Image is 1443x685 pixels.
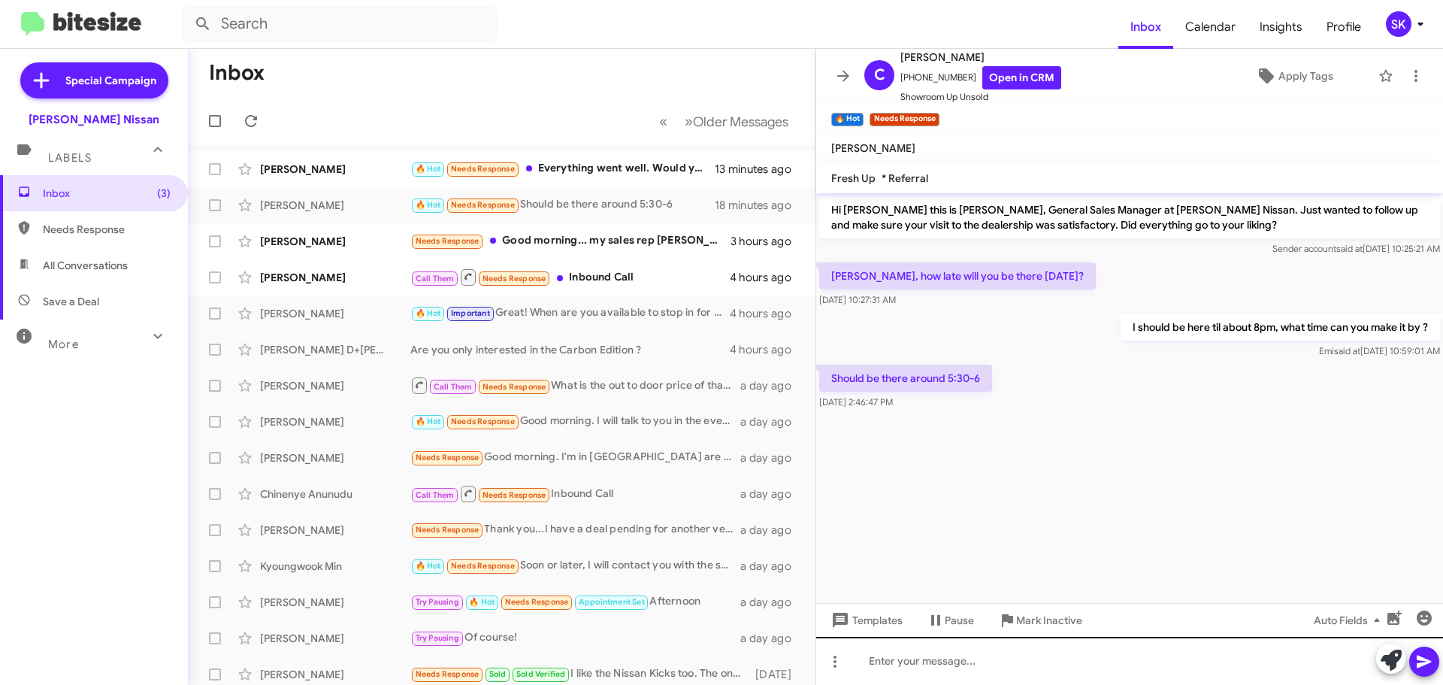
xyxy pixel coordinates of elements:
button: Apply Tags [1217,62,1371,89]
div: [PERSON_NAME] [260,450,410,465]
div: SK [1386,11,1411,37]
span: Call Them [434,382,473,392]
span: More [48,338,79,351]
div: Good morning. I'm in [GEOGRAPHIC_DATA] are you able to get me stock #250838A for $25k total drive... [410,449,740,466]
div: 3 hours ago [731,234,803,249]
div: [DATE] [748,667,803,682]
span: Sender account [DATE] 10:25:21 AM [1272,243,1440,254]
button: Auto Fields [1302,607,1398,634]
h1: Inbox [209,61,265,85]
span: Templates [828,607,903,634]
div: 18 minutes ago [715,198,803,213]
span: Pause [945,607,974,634]
div: Of course! [410,629,740,647]
span: Special Campaign [65,73,156,88]
span: Sold Verified [516,669,566,679]
span: Fresh Up [831,171,876,185]
div: a day ago [740,523,803,538]
div: a day ago [740,631,803,646]
div: [PERSON_NAME] [260,378,410,393]
div: 4 hours ago [730,306,803,321]
div: [PERSON_NAME] Nissan [29,112,159,127]
span: C [874,63,885,87]
button: SK [1373,11,1426,37]
span: Appointment Set [579,597,645,607]
div: [PERSON_NAME] [260,234,410,249]
div: Should be there around 5:30-6 [410,196,715,214]
span: » [685,112,693,131]
button: Pause [915,607,986,634]
div: Chinenye Anunudu [260,486,410,502]
span: [PHONE_NUMBER] [900,66,1061,89]
div: I like the Nissan Kicks too. The only thing holding me back is I owe about $6000 on my 2020 Chevy... [410,665,748,683]
input: Search [182,6,498,42]
span: 🔥 Hot [416,200,441,210]
p: I should be here til about 8pm, what time can you make it by ? [1121,314,1440,341]
div: [PERSON_NAME] [260,162,410,177]
span: Try Pausing [416,633,459,643]
span: Needs Response [451,164,515,174]
span: Auto Fields [1314,607,1386,634]
span: Mark Inactive [1016,607,1082,634]
div: a day ago [740,378,803,393]
span: Needs Response [483,274,546,283]
a: Calendar [1173,5,1248,49]
span: Save a Deal [43,294,99,309]
span: All Conversations [43,258,128,273]
div: [PERSON_NAME] [260,414,410,429]
a: Profile [1314,5,1373,49]
span: 🔥 Hot [416,561,441,571]
div: [PERSON_NAME] [260,595,410,610]
div: Great! When are you available to stop in for an appraisal ? Address is [STREET_ADDRESS] [410,305,730,322]
span: [DATE] 10:27:31 AM [819,294,896,305]
span: Needs Response [505,597,569,607]
button: Previous [650,106,676,137]
p: Hi [PERSON_NAME] this is [PERSON_NAME], General Sales Manager at [PERSON_NAME] Nissan. Just wante... [819,196,1440,238]
span: Call Them [416,274,455,283]
span: [DATE] 2:46:47 PM [819,396,893,408]
div: [PERSON_NAME] [260,198,410,213]
span: Needs Response [43,222,171,237]
span: Inbox [1118,5,1173,49]
span: Needs Response [451,561,515,571]
small: Needs Response [870,113,939,126]
span: 🔥 Hot [416,164,441,174]
small: 🔥 Hot [831,113,864,126]
span: Needs Response [416,669,479,679]
span: Needs Response [451,417,515,426]
div: [PERSON_NAME] [260,523,410,538]
div: [PERSON_NAME] [260,667,410,682]
button: Mark Inactive [986,607,1094,634]
div: a day ago [740,595,803,610]
span: Insights [1248,5,1314,49]
div: Kyoungwook Min [260,559,410,574]
div: Inbound Call [410,268,730,286]
div: a day ago [740,450,803,465]
nav: Page navigation example [651,106,797,137]
span: Needs Response [416,236,479,246]
span: * Referral [882,171,928,185]
span: Important [451,308,490,318]
button: Next [676,106,797,137]
div: Are you only interested in the Carbon Edition ? [410,342,730,357]
span: « [659,112,667,131]
div: [PERSON_NAME] [260,306,410,321]
div: Inbound Call [410,484,740,503]
span: Needs Response [451,200,515,210]
span: Emi [DATE] 10:59:01 AM [1319,345,1440,356]
div: a day ago [740,486,803,502]
span: Labels [48,151,92,165]
span: said at [1334,345,1360,356]
p: [PERSON_NAME], how late will you be there [DATE]? [819,262,1096,289]
button: Templates [816,607,915,634]
div: Good morning... my sales rep [PERSON_NAME] was great sadly the numbers were not there. It's ok so... [410,232,731,250]
span: Try Pausing [416,597,459,607]
a: Open in CRM [982,66,1061,89]
span: 🔥 Hot [416,417,441,426]
div: 4 hours ago [730,342,803,357]
span: [PERSON_NAME] [831,141,915,155]
span: Needs Response [483,490,546,500]
span: Needs Response [416,525,479,535]
div: a day ago [740,414,803,429]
